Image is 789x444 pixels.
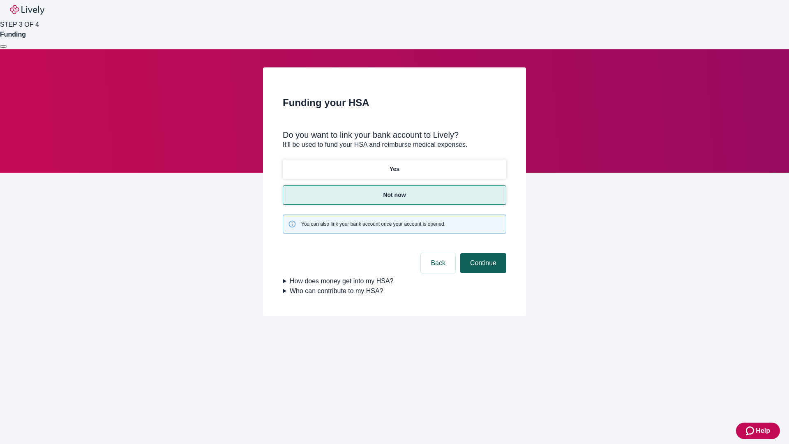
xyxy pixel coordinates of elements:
p: Not now [383,191,406,199]
h2: Funding your HSA [283,95,506,110]
summary: How does money get into my HSA? [283,276,506,286]
img: Lively [10,5,44,15]
summary: Who can contribute to my HSA? [283,286,506,296]
button: Zendesk support iconHelp [736,423,780,439]
span: Help [756,426,770,436]
button: Not now [283,185,506,205]
div: Do you want to link your bank account to Lively? [283,130,506,140]
button: Back [421,253,455,273]
span: You can also link your bank account once your account is opened. [301,220,445,228]
p: Yes [390,165,399,173]
button: Yes [283,160,506,179]
button: Continue [460,253,506,273]
svg: Zendesk support icon [746,426,756,436]
p: It'll be used to fund your HSA and reimburse medical expenses. [283,140,506,150]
